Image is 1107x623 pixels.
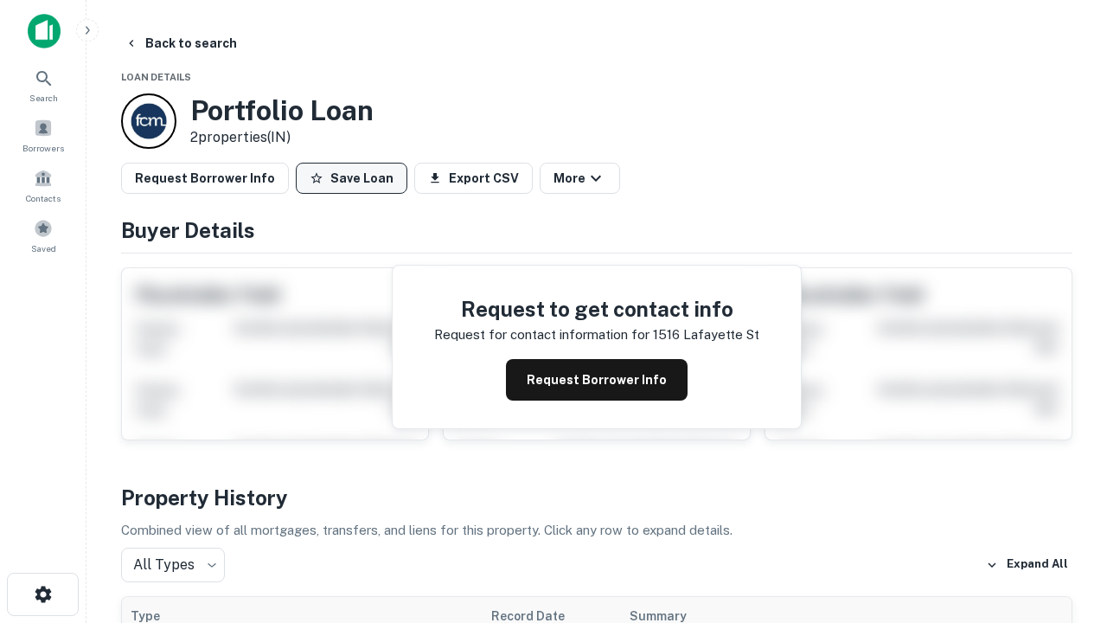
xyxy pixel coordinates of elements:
h3: Portfolio Loan [190,94,374,127]
button: Request Borrower Info [506,359,688,401]
button: Expand All [982,552,1072,578]
h4: Request to get contact info [434,293,759,324]
a: Contacts [5,162,81,209]
img: capitalize-icon.png [28,14,61,48]
p: Request for contact information for [434,324,649,345]
p: 2 properties (IN) [190,127,374,148]
a: Saved [5,212,81,259]
button: Request Borrower Info [121,163,289,194]
span: Contacts [26,191,61,205]
a: Borrowers [5,112,81,158]
span: Saved [31,241,56,255]
h4: Buyer Details [121,215,1072,246]
p: 1516 lafayette st [653,324,759,345]
button: Save Loan [296,163,407,194]
span: Search [29,91,58,105]
p: Combined view of all mortgages, transfers, and liens for this property. Click any row to expand d... [121,520,1072,541]
div: All Types [121,548,225,582]
h4: Property History [121,482,1072,513]
span: Loan Details [121,72,191,82]
button: More [540,163,620,194]
a: Search [5,61,81,108]
iframe: Chat Widget [1021,429,1107,512]
span: Borrowers [22,141,64,155]
button: Export CSV [414,163,533,194]
button: Back to search [118,28,244,59]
